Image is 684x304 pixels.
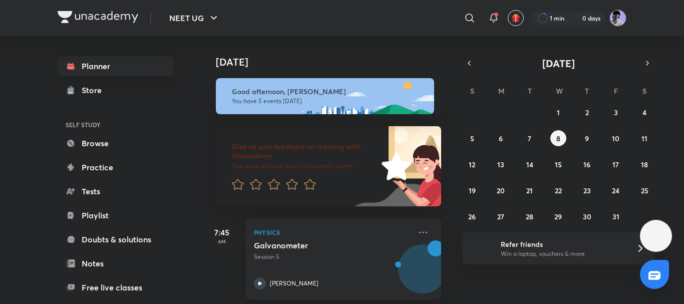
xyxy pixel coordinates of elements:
button: October 1, 2025 [550,104,566,120]
h5: 7:45 [202,226,242,238]
a: Playlist [58,205,174,225]
abbr: Saturday [642,86,646,96]
button: October 21, 2025 [522,182,538,198]
h6: Refer friends [501,239,624,249]
abbr: October 29, 2025 [554,212,562,221]
abbr: October 6, 2025 [499,134,503,143]
button: October 27, 2025 [493,208,509,224]
button: October 6, 2025 [493,130,509,146]
abbr: October 1, 2025 [557,108,560,117]
abbr: October 23, 2025 [583,186,591,195]
abbr: October 19, 2025 [469,186,476,195]
a: Free live classes [58,277,174,297]
button: October 12, 2025 [464,156,480,172]
div: Store [82,84,108,96]
button: October 28, 2025 [522,208,538,224]
button: October 8, 2025 [550,130,566,146]
p: [PERSON_NAME] [270,279,318,288]
abbr: Wednesday [556,86,563,96]
abbr: October 10, 2025 [612,134,619,143]
img: avatar [511,14,520,23]
img: feedback_image [348,126,441,206]
button: October 22, 2025 [550,182,566,198]
abbr: October 18, 2025 [641,160,648,169]
abbr: October 7, 2025 [528,134,531,143]
abbr: October 2, 2025 [585,108,589,117]
p: Session 5 [254,252,411,261]
a: Company Logo [58,11,138,26]
button: October 23, 2025 [579,182,595,198]
img: ttu [650,230,662,242]
button: NEET UG [163,8,226,28]
abbr: October 24, 2025 [612,186,619,195]
abbr: October 13, 2025 [497,160,504,169]
abbr: October 4, 2025 [642,108,646,117]
button: October 13, 2025 [493,156,509,172]
abbr: October 21, 2025 [526,186,533,195]
a: Planner [58,56,174,76]
button: October 9, 2025 [579,130,595,146]
abbr: Tuesday [528,86,532,96]
button: October 15, 2025 [550,156,566,172]
p: Win a laptop, vouchers & more [501,249,624,258]
abbr: October 31, 2025 [612,212,619,221]
button: October 14, 2025 [522,156,538,172]
button: October 30, 2025 [579,208,595,224]
abbr: October 11, 2025 [641,134,647,143]
abbr: October 16, 2025 [583,160,590,169]
button: October 24, 2025 [608,182,624,198]
button: October 29, 2025 [550,208,566,224]
button: [DATE] [476,56,640,70]
abbr: October 28, 2025 [526,212,533,221]
abbr: October 5, 2025 [470,134,474,143]
abbr: October 14, 2025 [526,160,533,169]
p: Your word will help make Unacademy better [232,162,378,170]
span: [DATE] [542,57,575,70]
button: October 5, 2025 [464,130,480,146]
abbr: October 25, 2025 [641,186,648,195]
a: Practice [58,157,174,177]
abbr: October 22, 2025 [555,186,562,195]
button: October 25, 2025 [636,182,652,198]
abbr: Sunday [470,86,474,96]
a: Browse [58,133,174,153]
button: October 16, 2025 [579,156,595,172]
abbr: October 20, 2025 [497,186,505,195]
button: October 26, 2025 [464,208,480,224]
img: Avatar [399,250,447,298]
p: AM [202,238,242,244]
a: Notes [58,253,174,273]
abbr: October 17, 2025 [612,160,619,169]
h6: Give us your feedback on learning with Unacademy [232,142,378,160]
button: October 19, 2025 [464,182,480,198]
button: October 3, 2025 [608,104,624,120]
abbr: October 3, 2025 [614,108,618,117]
abbr: October 8, 2025 [556,134,560,143]
abbr: October 26, 2025 [468,212,476,221]
button: October 31, 2025 [608,208,624,224]
button: October 20, 2025 [493,182,509,198]
abbr: October 12, 2025 [469,160,475,169]
abbr: October 9, 2025 [585,134,589,143]
abbr: October 30, 2025 [583,212,591,221]
h4: [DATE] [216,56,451,68]
button: avatar [508,10,524,26]
button: October 11, 2025 [636,130,652,146]
h6: SELF STUDY [58,116,174,133]
a: Store [58,80,174,100]
img: henil patel [609,10,626,27]
img: afternoon [216,78,434,114]
h6: Good afternoon, [PERSON_NAME] [232,87,425,96]
a: Doubts & solutions [58,229,174,249]
img: referral [470,238,490,258]
button: October 4, 2025 [636,104,652,120]
button: October 2, 2025 [579,104,595,120]
abbr: Friday [614,86,618,96]
button: October 17, 2025 [608,156,624,172]
button: October 7, 2025 [522,130,538,146]
button: October 10, 2025 [608,130,624,146]
img: streak [570,13,580,23]
abbr: October 15, 2025 [555,160,562,169]
abbr: Thursday [585,86,589,96]
button: October 18, 2025 [636,156,652,172]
